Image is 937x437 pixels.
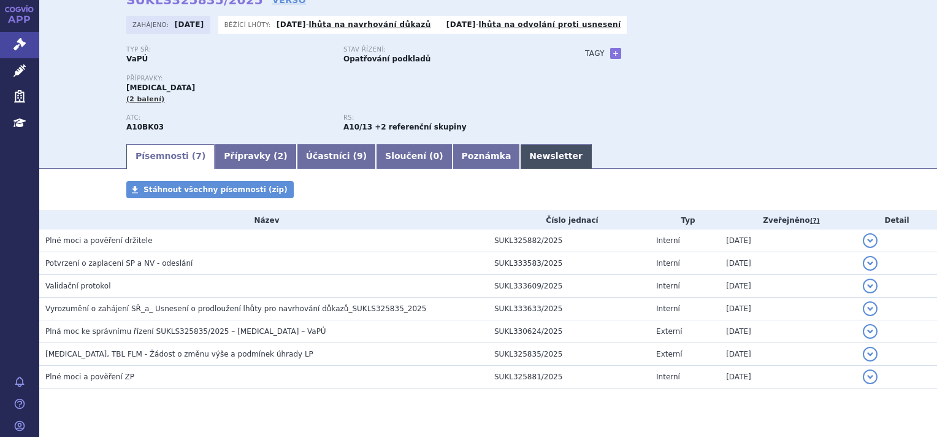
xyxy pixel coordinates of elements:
[343,114,548,122] p: RS:
[126,83,195,92] span: [MEDICAL_DATA]
[720,320,857,343] td: [DATE]
[126,123,164,131] strong: EMPAGLIFLOZIN
[863,369,878,384] button: detail
[45,259,193,268] span: Potvrzení o zaplacení SP a NV - odeslání
[343,123,372,131] strong: metformin a vildagliptin
[175,20,204,29] strong: [DATE]
[479,20,621,29] a: lhůta na odvolání proti usnesení
[488,230,650,252] td: SUKL325882/2025
[277,20,431,29] p: -
[656,282,680,290] span: Interní
[488,320,650,343] td: SUKL330624/2025
[488,298,650,320] td: SUKL333633/2025
[720,211,857,230] th: Zveřejněno
[45,373,134,381] span: Plné moci a pověření ZP
[720,366,857,389] td: [DATE]
[585,46,605,61] h3: Tagy
[720,298,857,320] td: [DATE]
[863,324,878,339] button: detail
[720,343,857,366] td: [DATE]
[446,20,476,29] strong: [DATE]
[453,144,521,169] a: Poznámka
[656,304,680,313] span: Interní
[863,301,878,316] button: detail
[656,236,680,245] span: Interní
[278,151,284,161] span: 2
[357,151,363,161] span: 9
[863,279,878,293] button: detail
[610,48,621,59] a: +
[126,55,148,63] strong: VaPÚ
[126,95,165,103] span: (2 balení)
[488,252,650,275] td: SUKL333583/2025
[863,256,878,271] button: detail
[132,20,171,29] span: Zahájeno:
[45,327,326,336] span: Plná moc ke správnímu řízení SUKLS325835/2025 – JARDIANCE – VaPÚ
[39,211,488,230] th: Název
[720,275,857,298] td: [DATE]
[488,343,650,366] td: SUKL325835/2025
[309,20,431,29] a: lhůta na navrhování důkazů
[126,75,560,82] p: Přípravky:
[126,114,331,122] p: ATC:
[446,20,621,29] p: -
[45,236,153,245] span: Plné moci a pověření držitele
[375,123,466,131] strong: +2 referenční skupiny
[488,211,650,230] th: Číslo jednací
[224,20,273,29] span: Běžící lhůty:
[343,55,430,63] strong: Opatřování podkladů
[376,144,452,169] a: Sloučení (0)
[656,259,680,268] span: Interní
[720,230,857,252] td: [DATE]
[857,211,937,230] th: Detail
[143,185,288,194] span: Stáhnout všechny písemnosti (zip)
[126,144,215,169] a: Písemnosti (7)
[650,211,720,230] th: Typ
[45,350,313,358] span: JARDIANCE, TBL FLM - Žádost o změnu výše a podmínek úhrady LP
[45,282,111,290] span: Validační protokol
[433,151,439,161] span: 0
[488,275,650,298] td: SUKL333609/2025
[656,327,682,336] span: Externí
[215,144,296,169] a: Přípravky (2)
[126,181,294,198] a: Stáhnout všechny písemnosti (zip)
[656,350,682,358] span: Externí
[863,347,878,362] button: detail
[520,144,592,169] a: Newsletter
[277,20,306,29] strong: [DATE]
[810,217,820,225] abbr: (?)
[488,366,650,389] td: SUKL325881/2025
[720,252,857,275] td: [DATE]
[656,373,680,381] span: Interní
[45,304,426,313] span: Vyrozumění o zahájení SŘ_a_ Usnesení o prodloužení lhůty pro navrhování důkazů_SUKLS325835_2025
[126,46,331,53] p: Typ SŘ:
[343,46,548,53] p: Stav řízení:
[297,144,376,169] a: Účastníci (9)
[863,233,878,248] button: detail
[196,151,202,161] span: 7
